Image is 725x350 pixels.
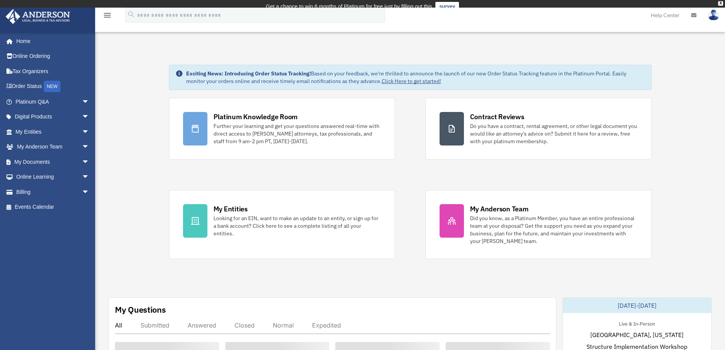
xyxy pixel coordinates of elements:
[169,190,395,259] a: My Entities Looking for an EIN, want to make an update to an entity, or sign up for a bank accoun...
[563,298,711,313] div: [DATE]-[DATE]
[115,321,122,329] div: All
[5,139,101,155] a: My Anderson Teamarrow_drop_down
[5,79,101,94] a: Order StatusNEW
[103,11,112,20] i: menu
[82,154,97,170] span: arrow_drop_down
[82,94,97,110] span: arrow_drop_down
[82,169,97,185] span: arrow_drop_down
[5,109,101,125] a: Digital Productsarrow_drop_down
[188,321,216,329] div: Answered
[82,139,97,155] span: arrow_drop_down
[470,214,637,245] div: Did you know, as a Platinum Member, you have an entire professional team at your disposal? Get th...
[613,319,661,327] div: Live & In-Person
[590,330,684,339] span: [GEOGRAPHIC_DATA], [US_STATE]
[5,124,101,139] a: My Entitiesarrow_drop_down
[140,321,169,329] div: Submitted
[234,321,255,329] div: Closed
[266,2,432,11] div: Get a chance to win 6 months of Platinum for free just by filling out this
[103,13,112,20] a: menu
[470,112,524,121] div: Contract Reviews
[5,169,101,185] a: Online Learningarrow_drop_down
[273,321,294,329] div: Normal
[382,78,441,85] a: Click Here to get started!
[115,304,166,315] div: My Questions
[718,1,723,6] div: close
[44,81,61,92] div: NEW
[5,94,101,109] a: Platinum Q&Aarrow_drop_down
[5,49,101,64] a: Online Ordering
[425,98,652,160] a: Contract Reviews Do you have a contract, rental agreement, or other legal document you would like...
[127,10,135,19] i: search
[214,214,381,237] div: Looking for an EIN, want to make an update to an entity, or sign up for a bank account? Click her...
[82,184,97,200] span: arrow_drop_down
[214,112,298,121] div: Platinum Knowledge Room
[5,64,101,79] a: Tax Organizers
[5,184,101,200] a: Billingarrow_drop_down
[82,109,97,125] span: arrow_drop_down
[470,122,637,145] div: Do you have a contract, rental agreement, or other legal document you would like an attorney's ad...
[312,321,341,329] div: Expedited
[214,204,248,214] div: My Entities
[5,200,101,215] a: Events Calendar
[470,204,529,214] div: My Anderson Team
[82,124,97,140] span: arrow_drop_down
[425,190,652,259] a: My Anderson Team Did you know, as a Platinum Member, you have an entire professional team at your...
[186,70,645,85] div: Based on your feedback, we're thrilled to announce the launch of our new Order Status Tracking fe...
[186,70,311,77] strong: Exciting News: Introducing Order Status Tracking!
[435,2,459,11] a: survey
[5,154,101,169] a: My Documentsarrow_drop_down
[5,34,97,49] a: Home
[169,98,395,160] a: Platinum Knowledge Room Further your learning and get your questions answered real-time with dire...
[708,10,719,21] img: User Pic
[214,122,381,145] div: Further your learning and get your questions answered real-time with direct access to [PERSON_NAM...
[3,9,72,24] img: Anderson Advisors Platinum Portal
